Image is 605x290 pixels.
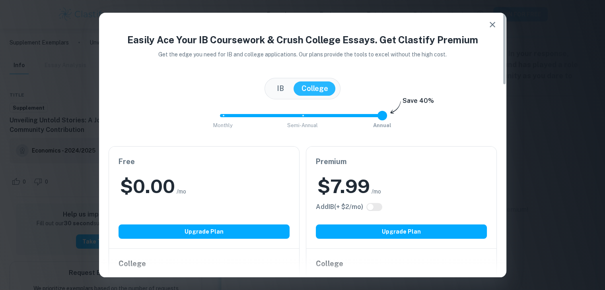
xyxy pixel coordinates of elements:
span: Annual [373,122,391,128]
button: College [294,81,336,96]
h2: $ 0.00 [120,174,175,199]
span: Monthly [213,122,233,128]
h6: Save 40% [403,96,434,110]
img: subscription-arrow.svg [390,101,401,114]
button: Upgrade Plan [119,224,290,239]
h6: Click to see all the additional IB features. [316,202,363,212]
h2: $ 7.99 [317,174,370,199]
span: /mo [372,187,381,196]
span: /mo [177,187,186,196]
h6: Free [119,156,290,167]
span: Semi-Annual [287,122,318,128]
button: IB [269,81,292,96]
p: Get the edge you need for IB and college applications. Our plans provide the tools to excel witho... [147,50,458,59]
button: Upgrade Plan [316,224,487,239]
h6: Premium [316,156,487,167]
h4: Easily Ace Your IB Coursework & Crush College Essays. Get Clastify Premium [109,33,497,47]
